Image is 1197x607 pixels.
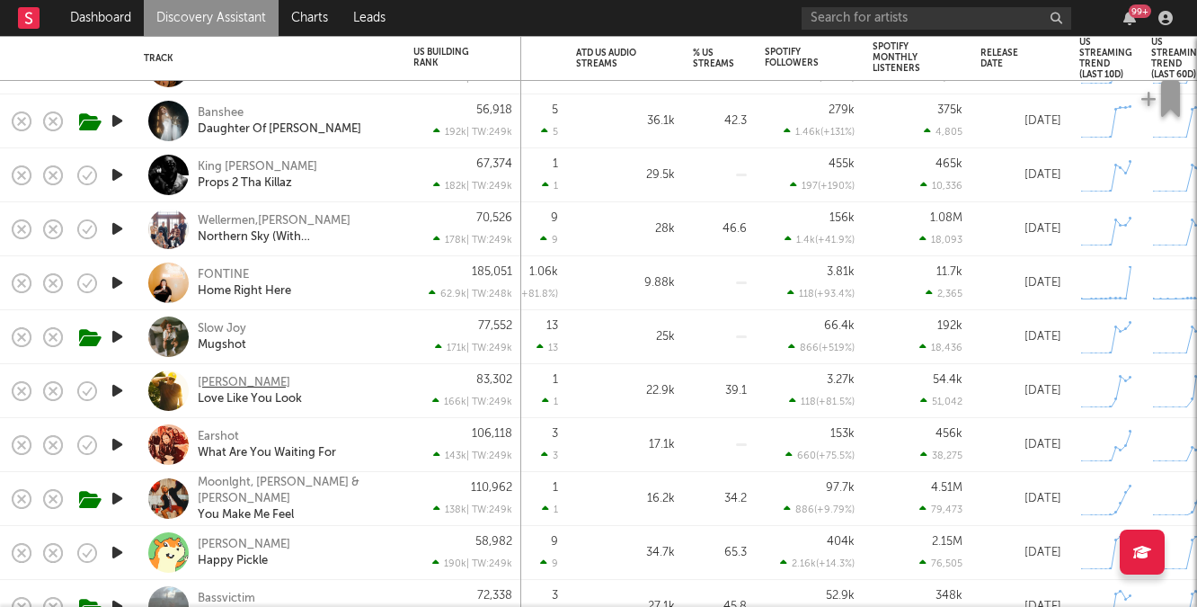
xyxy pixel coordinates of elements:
[198,391,302,407] a: Love Like You Look
[576,380,675,402] div: 22.9k
[198,507,294,523] div: You Make Me Feel
[980,219,1061,240] div: [DATE]
[935,428,962,440] div: 456k
[789,396,855,407] div: 118 ( +81.5 % )
[576,219,675,240] div: 28k
[933,374,962,386] div: 54.4k
[489,288,558,299] div: 476 ( +81.8 % )
[829,212,855,224] div: 156k
[980,165,1061,186] div: [DATE]
[802,7,1071,30] input: Search for artists
[827,266,855,278] div: 3.81k
[198,267,249,283] div: FONTINE
[198,537,290,553] a: [PERSON_NAME]
[198,213,350,229] a: Wellermen,[PERSON_NAME]
[829,158,855,170] div: 455k
[198,229,391,245] a: Northern Sky (With [PERSON_NAME])
[935,158,962,170] div: 465k
[1129,4,1151,18] div: 99 +
[198,283,291,299] div: Home Right Here
[475,536,512,548] div: 58,982
[472,428,512,440] div: 106,118
[198,375,290,391] a: [PERSON_NAME]
[930,212,962,224] div: 1.08M
[529,266,558,278] div: 1.06k
[576,542,675,564] div: 34.7k
[551,212,558,224] div: 9
[931,482,962,494] div: 4.51M
[540,234,558,245] div: 9
[541,450,558,461] div: 3
[541,126,558,138] div: 5
[873,41,935,74] div: Spotify Monthly Listeners
[553,482,558,494] div: 1
[198,337,246,353] a: Mugshot
[790,180,855,192] div: 197 ( +190 % )
[198,591,255,607] a: Bassvictim
[542,180,558,192] div: 1
[824,320,855,332] div: 66.4k
[980,542,1061,564] div: [DATE]
[919,558,962,569] div: 76,505
[980,48,1034,69] div: Release Date
[198,121,361,138] a: Daughter Of [PERSON_NAME]
[198,429,239,445] a: Earshot
[478,320,512,332] div: 77,552
[476,104,512,116] div: 56,918
[693,380,747,402] div: 39.1
[784,504,855,515] div: 886 ( +9.79 % )
[413,558,512,569] div: 190k | TW: 249k
[576,488,675,510] div: 16.2k
[785,234,855,245] div: 1.4k ( +41.9 % )
[413,126,512,138] div: 192k | TW: 249k
[919,234,962,245] div: 18,093
[980,434,1061,456] div: [DATE]
[920,180,962,192] div: 10,336
[552,104,558,116] div: 5
[787,288,855,299] div: 118 ( +93.4 % )
[552,590,558,602] div: 3
[198,475,391,507] div: Moonlght, [PERSON_NAME] & [PERSON_NAME]
[693,542,747,564] div: 65.3
[576,48,648,69] div: ATD US Audio Streams
[551,536,558,548] div: 9
[1123,11,1136,25] button: 99+
[546,320,558,332] div: 13
[1079,37,1132,80] div: US Streaming Trend (last 10d)
[477,590,512,602] div: 72,338
[576,165,675,186] div: 29.5k
[542,396,558,407] div: 1
[198,105,244,121] a: Banshee
[198,445,336,461] a: What Are You Waiting For
[576,326,675,348] div: 25k
[198,321,246,337] a: Slow Joy
[553,374,558,386] div: 1
[827,374,855,386] div: 3.27k
[785,450,855,461] div: 660 ( +75.5 % )
[980,326,1061,348] div: [DATE]
[540,558,558,569] div: 9
[826,590,855,602] div: 52.9k
[826,482,855,494] div: 97.7k
[937,104,962,116] div: 375k
[536,342,558,353] div: 13
[198,553,268,569] a: Happy Pickle
[829,104,855,116] div: 279k
[980,111,1061,132] div: [DATE]
[693,48,734,69] div: % US Streams
[198,175,292,192] div: Props 2 Tha Killaz
[198,159,317,175] a: King [PERSON_NAME]
[553,158,558,170] div: 1
[413,396,512,407] div: 166k | TW: 249k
